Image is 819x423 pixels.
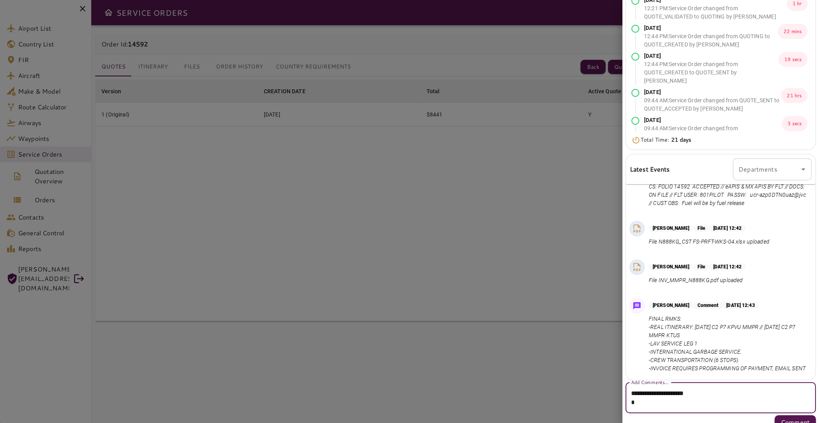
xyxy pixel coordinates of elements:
p: File N888KG_CST FS-PRFT-WKS-04.xlsx uploaded [649,238,769,246]
img: PDF File [631,223,643,235]
p: 09:44 AM : Service Order changed from QUOTE_ACCEPTED to AWAITING_ASSIGNMENT by [PERSON_NAME] [644,124,782,149]
p: [DATE] 12:42 [709,263,745,270]
p: Comment [693,302,722,309]
p: [DATE] 12:43 [722,302,758,309]
p: 12:44 PM : Service Order changed from QUOTING to QUOTE_CREATED by [PERSON_NAME] [644,32,778,49]
p: File [693,263,709,270]
p: [DATE] [644,116,782,124]
p: [PERSON_NAME] [649,225,693,232]
img: Message Icon [631,300,642,311]
h6: Latest Events [630,164,670,174]
p: 09:44 AM : Service Order changed from QUOTE_SENT to QUOTE_ACCEPTED by [PERSON_NAME] [644,96,781,113]
p: CS: FOLIO 14592 ACCEPTED // eAPIS & MX APIS BY FLT // DOCS: ON FILE // FLT USER: 801PILOT PASSW: ... [649,183,808,207]
p: [PERSON_NAME] [649,302,693,309]
p: [DATE] [644,52,779,60]
img: Timer Icon [631,136,640,144]
b: 21 days [671,136,692,144]
p: 12:44 PM : Service Order changed from QUOTE_CREATED to QUOTE_SENT by [PERSON_NAME] [644,60,779,85]
p: [PERSON_NAME] [649,263,693,270]
p: Total Time: [640,136,692,144]
p: [DATE] 12:42 [709,225,745,232]
p: 12:21 PM : Service Order changed from QUOTE_VALIDATED to QUOTING by [PERSON_NAME] [644,4,787,21]
img: PDF File [631,261,643,273]
p: 19 secs [779,52,808,67]
p: 21 hrs [781,88,808,103]
p: File INV_MMPR_N888KG.pdf uploaded [649,276,745,284]
button: Open [798,164,809,175]
p: [DATE] [644,88,781,96]
p: FINAL RMKS: -REAL ITINERARY: [DATE] C2 P7 KPVU MMPR // [DATE] C2 P7 MMPR KTUS -LAV SERVICE LEG 1 ... [649,315,808,373]
p: File [693,225,709,232]
p: [DATE] [644,24,778,32]
label: Add Comments... [631,379,668,385]
p: 3 secs [782,116,808,131]
p: 22 mins [778,24,808,39]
